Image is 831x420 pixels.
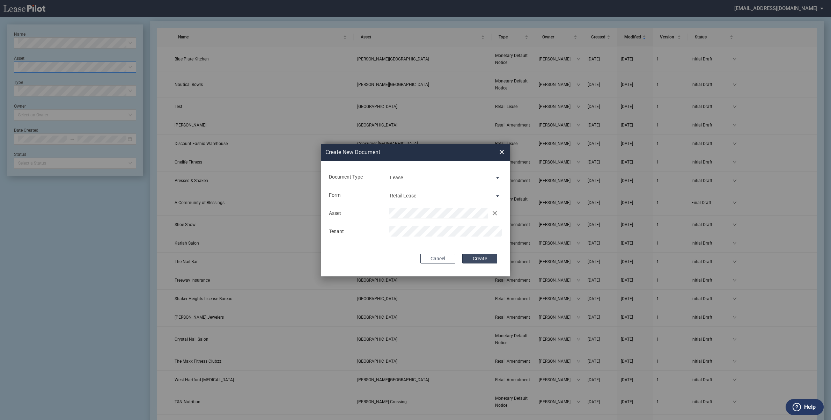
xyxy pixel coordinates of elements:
[420,254,455,263] button: Cancel
[325,192,385,199] div: Form
[390,193,416,198] div: Retail Lease
[321,144,510,277] md-dialog: Create New ...
[325,149,474,156] h2: Create New Document
[462,254,497,263] button: Create
[499,146,504,158] span: ×
[325,228,385,235] div: Tenant
[325,174,385,181] div: Document Type
[325,210,385,217] div: Asset
[390,175,403,180] div: Lease
[389,172,502,182] md-select: Document Type: Lease
[804,403,816,412] label: Help
[389,190,502,200] md-select: Lease Form: Retail Lease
